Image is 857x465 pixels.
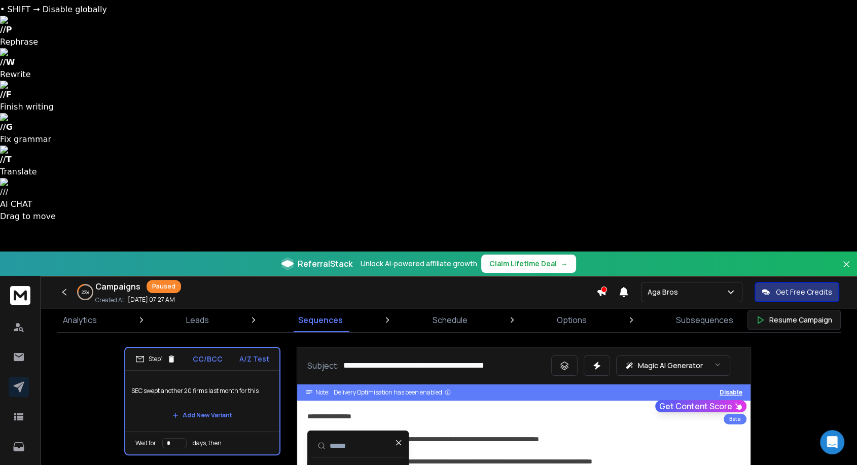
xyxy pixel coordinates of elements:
p: Subsequences [676,314,733,326]
p: Magic AI Generator [638,361,703,371]
p: Schedule [433,314,468,326]
p: Wait for [135,439,156,447]
div: Delivery Optimisation has been enabled [334,388,451,397]
p: SEC swept another 20 firms last month for this [131,377,273,405]
div: Beta [724,414,746,424]
button: Close banner [840,258,853,282]
a: Schedule [426,308,474,332]
p: Sequences [298,314,343,326]
a: Leads [180,308,215,332]
p: 23 % [82,289,89,295]
p: CC/BCC [193,354,223,364]
span: → [561,259,568,269]
button: Disable [720,388,742,397]
p: Leads [186,314,209,326]
div: Paused [147,280,181,293]
p: [DATE] 07:27 AM [128,296,175,304]
a: Analytics [57,308,103,332]
button: Get Free Credits [755,282,839,302]
h1: Campaigns [95,280,140,293]
li: Step1CC/BCCA/Z TestSEC swept another 20 firms last month for thisAdd New VariantWait fordays, then [124,347,280,455]
div: Open Intercom Messenger [820,430,844,454]
p: A/Z Test [239,354,269,364]
button: Add New Variant [164,405,240,425]
a: Options [551,308,593,332]
span: Note: [315,388,330,397]
button: Claim Lifetime Deal→ [481,255,576,273]
a: Subsequences [670,308,739,332]
p: Subject: [307,360,339,372]
p: Analytics [63,314,97,326]
span: ReferralStack [298,258,352,270]
button: Magic AI Generator [616,355,730,376]
p: Options [557,314,587,326]
p: Created At: [95,296,126,304]
button: Resume Campaign [747,310,841,330]
p: Get Free Credits [776,287,832,297]
p: Unlock AI-powered affiliate growth [361,259,477,269]
a: Sequences [292,308,349,332]
p: days, then [193,439,222,447]
p: Aga Bros [648,287,682,297]
div: Step 1 [135,354,176,364]
button: Get Content Score [655,400,746,412]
